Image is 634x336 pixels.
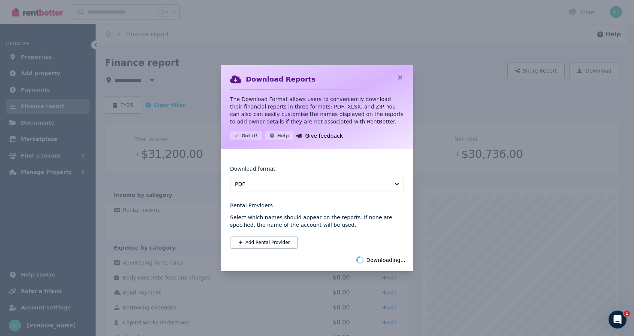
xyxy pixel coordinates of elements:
p: Select which names should appear on the reports. If none are specified, the name of the account w... [230,214,404,229]
p: The Download Format allows users to conveniently download their financial reports in three format... [230,95,404,125]
span: 1 [624,311,630,317]
label: Download format [230,165,275,177]
a: Give feedback [296,131,343,140]
span: Downloading... [366,256,405,264]
iframe: Intercom live chat [609,311,627,329]
legend: Rental Providers [230,202,404,209]
button: Help [265,131,293,140]
h2: Download Reports [246,74,316,85]
button: Got it! [230,131,262,140]
span: PDF [235,180,389,188]
button: PDF [230,177,404,191]
button: Add Rental Provider [230,236,298,249]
